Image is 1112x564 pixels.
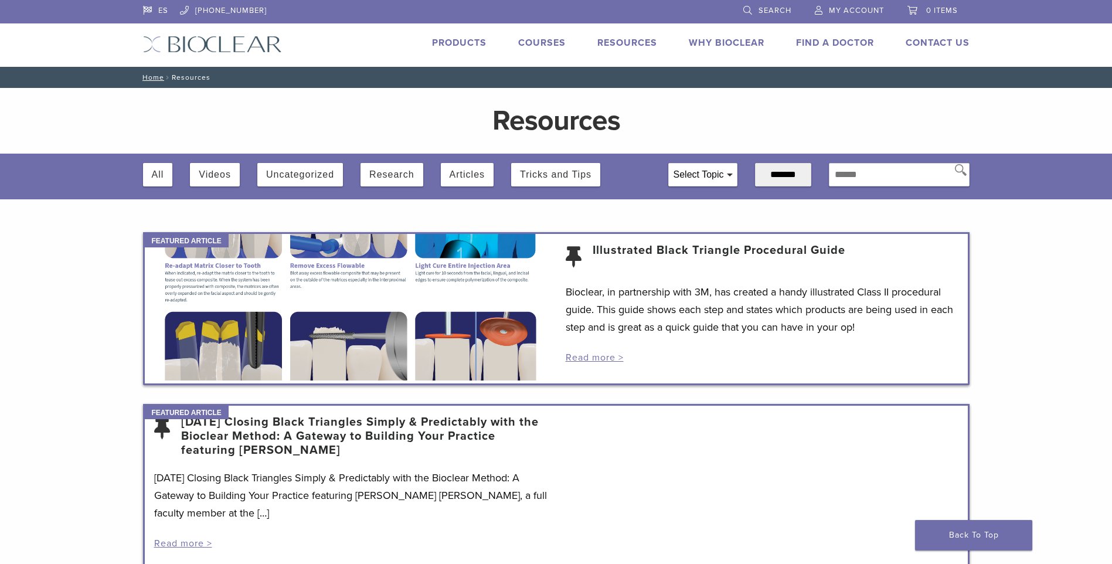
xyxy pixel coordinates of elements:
button: Videos [199,163,231,186]
button: Uncategorized [266,163,334,186]
nav: Resources [134,67,978,88]
div: Select Topic [669,164,737,186]
a: Why Bioclear [689,37,764,49]
button: Articles [450,163,485,186]
a: Resources [597,37,657,49]
a: Products [432,37,487,49]
button: All [152,163,164,186]
span: / [164,74,172,80]
img: Bioclear [143,36,282,53]
a: [DATE] Closing Black Triangles Simply & Predictably with the Bioclear Method: A Gateway to Buildi... [181,415,547,457]
span: My Account [829,6,884,15]
a: Read more > [566,352,624,363]
h1: Resources [284,107,829,135]
button: Tricks and Tips [520,163,591,186]
p: Bioclear, in partnership with 3M, has created a handy illustrated Class II procedural guide. This... [566,283,958,336]
a: Home [139,73,164,81]
p: [DATE] Closing Black Triangles Simply & Predictably with the Bioclear Method: A Gateway to Buildi... [154,469,547,522]
span: Search [759,6,791,15]
a: Courses [518,37,566,49]
a: Read more > [154,538,212,549]
span: 0 items [926,6,958,15]
a: Find A Doctor [796,37,874,49]
a: Contact Us [906,37,970,49]
a: Back To Top [915,520,1032,551]
a: Illustrated Black Triangle Procedural Guide [593,243,845,271]
button: Research [369,163,414,186]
